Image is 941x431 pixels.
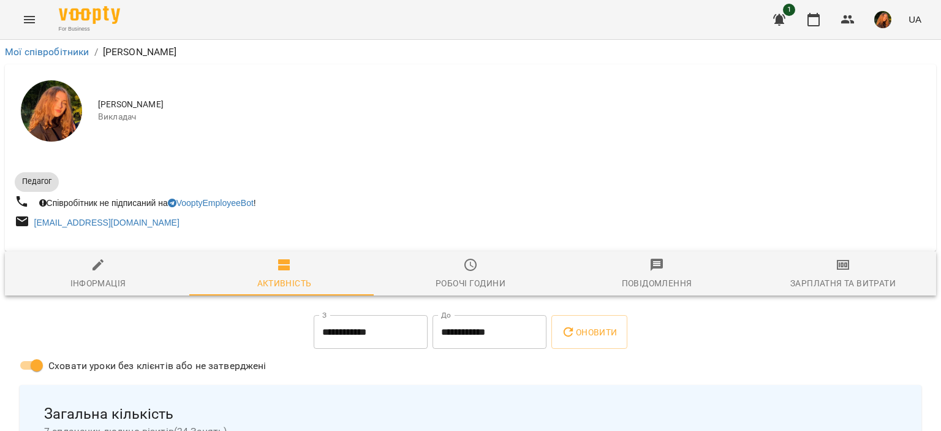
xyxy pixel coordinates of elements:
p: [PERSON_NAME] [103,45,177,59]
span: Загальна кількість [44,405,897,424]
img: Бабич Іванна Миколаївна [21,80,82,142]
div: Співробітник не підписаний на ! [37,194,259,212]
button: Menu [15,5,44,34]
span: UA [909,13,921,26]
div: Повідомлення [622,276,692,291]
a: [EMAIL_ADDRESS][DOMAIN_NAME] [34,218,180,227]
span: Оновити [561,325,617,340]
span: [PERSON_NAME] [98,99,926,111]
div: Зарплатня та Витрати [790,276,896,291]
span: Сховати уроки без клієнтів або не затверджені [48,359,266,373]
span: For Business [59,25,120,33]
div: Інформація [70,276,126,291]
nav: breadcrumb [5,45,936,59]
img: Voopty Logo [59,6,120,24]
span: Педагог [15,176,59,187]
a: Мої співробітники [5,46,89,58]
span: Викладач [98,111,926,123]
a: VooptyEmployeeBot [168,198,254,208]
li: / [94,45,98,59]
img: a7253ec6d19813cf74d78221198b3021.jpeg [874,11,891,28]
span: 1 [783,4,795,16]
button: UA [904,8,926,31]
button: Оновити [551,315,627,349]
div: Робочі години [436,276,505,291]
div: Активність [257,276,312,291]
